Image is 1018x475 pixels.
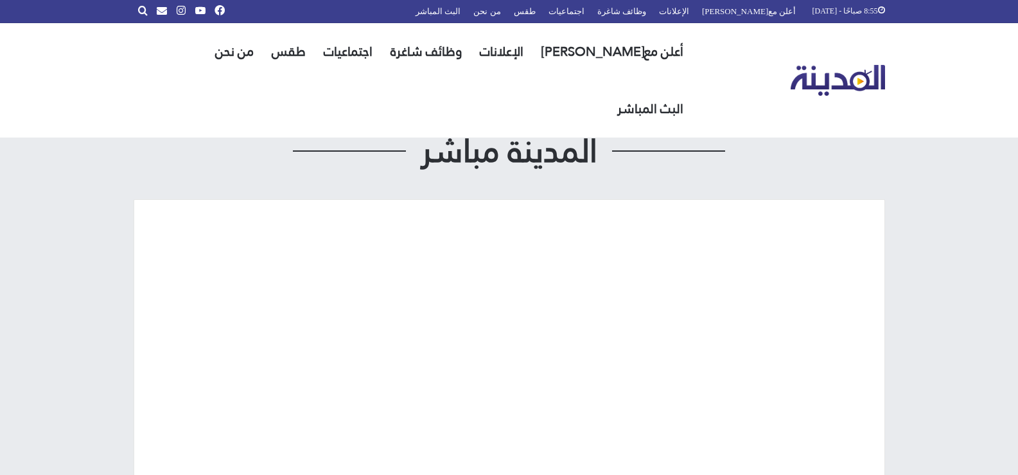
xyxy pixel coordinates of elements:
span: المدينة مباشر [406,135,613,167]
a: وظائف شاغرة [382,23,471,80]
a: أعلن مع[PERSON_NAME] [532,23,692,80]
a: طقس [263,23,315,80]
img: تلفزيون المدينة [791,65,885,96]
a: اجتماعيات [315,23,382,80]
a: الإعلانات [471,23,532,80]
a: البث المباشر [608,80,692,138]
a: من نحن [206,23,263,80]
